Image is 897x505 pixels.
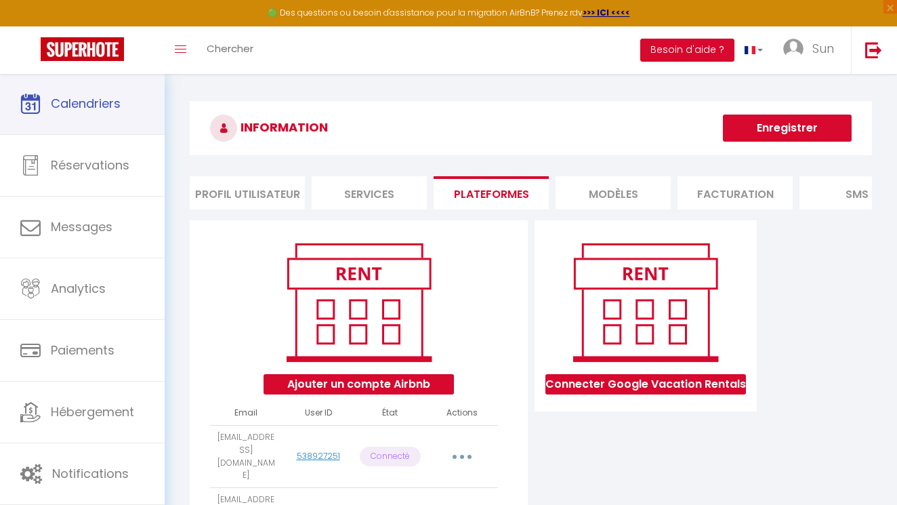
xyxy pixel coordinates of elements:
h3: INFORMATION [190,101,872,155]
button: Ajouter un compte Airbnb [264,374,454,395]
img: logout [865,41,882,58]
li: Services [312,176,427,209]
th: Actions [426,401,498,425]
button: Besoin d'aide ? [640,39,734,62]
span: Hébergement [51,403,134,420]
button: Enregistrer [723,115,852,142]
span: Paiements [51,342,114,359]
img: ... [783,39,804,59]
span: Calendriers [51,95,121,112]
span: Analytics [51,280,106,297]
th: État [354,401,426,425]
th: Email [210,401,282,425]
li: MODÈLES [556,176,671,209]
li: Facturation [677,176,793,209]
span: Chercher [207,41,253,56]
span: Réservations [51,157,129,174]
a: ... Sun [773,26,851,74]
span: Notifications [52,465,129,482]
td: [EMAIL_ADDRESS][DOMAIN_NAME] [210,425,282,487]
img: rent.png [272,237,445,367]
a: >>> ICI <<<< [583,7,630,18]
th: User ID [282,401,354,425]
li: Plateformes [434,176,549,209]
span: Sun [812,40,834,57]
a: 538927251 [297,450,340,462]
span: Messages [51,218,112,235]
button: Connecter Google Vacation Rentals [545,374,746,395]
a: Chercher [196,26,264,74]
img: rent.png [559,237,732,367]
p: Connecté [360,447,421,466]
img: Super Booking [41,37,124,61]
li: Profil Utilisateur [190,176,305,209]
